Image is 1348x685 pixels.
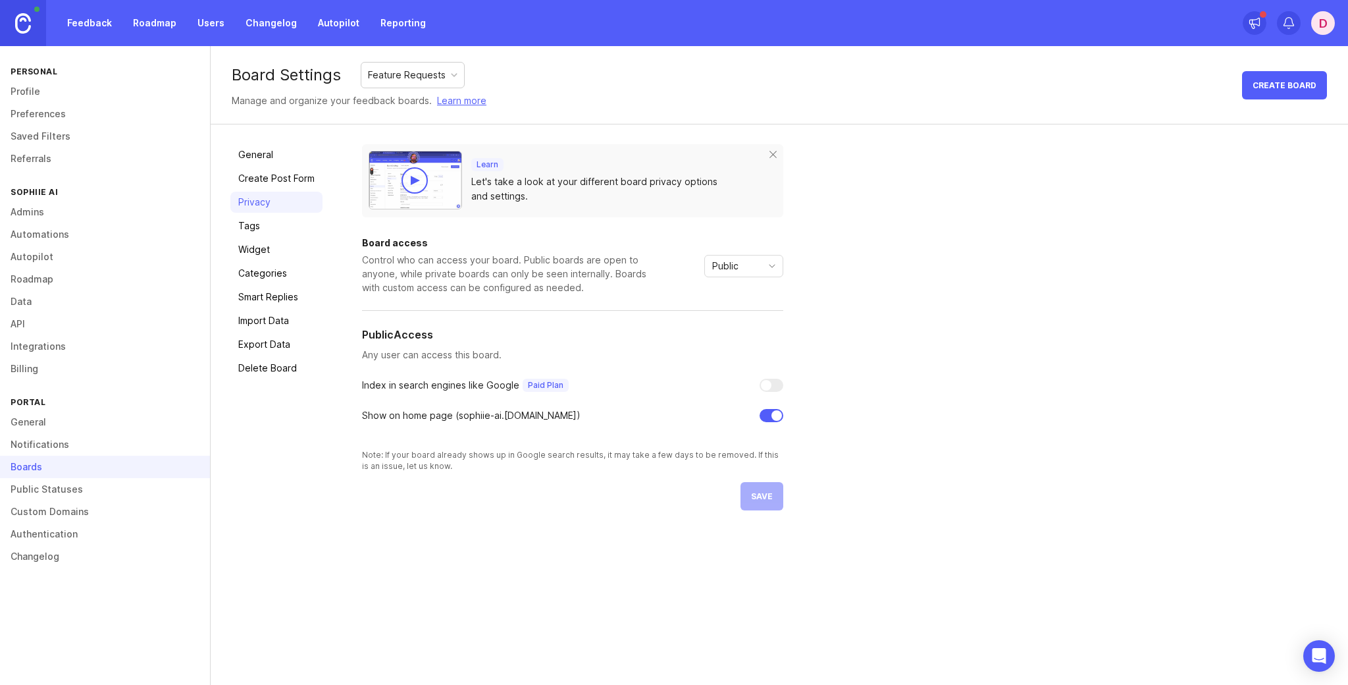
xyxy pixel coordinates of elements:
[230,192,323,213] a: Privacy
[1242,71,1327,99] button: Create Board
[362,449,783,472] div: Note: If your board already shows up in Google search results, it may take a few days to be remov...
[238,11,305,35] a: Changelog
[369,151,462,209] img: video-thumbnail-privacy-dac4fa42d9a25228b883fcf3c7704dd2.jpg
[362,378,569,393] div: Index in search engines like Google
[477,159,498,170] p: Learn
[362,408,581,423] div: Show on home page ( sophiie-ai .[DOMAIN_NAME])
[230,168,323,189] a: Create Post Form
[230,263,323,284] a: Categories
[528,380,563,391] p: Paid Plan
[362,238,652,248] div: Board access
[230,239,323,260] a: Widget
[230,144,323,165] a: General
[362,253,652,294] div: Control who can access your board. Public boards are open to anyone, while private boards can onl...
[1311,11,1335,35] button: D
[362,327,433,342] h5: Public Access
[310,11,367,35] a: Autopilot
[125,11,184,35] a: Roadmap
[190,11,232,35] a: Users
[230,358,323,379] a: Delete Board
[373,11,434,35] a: Reporting
[230,287,323,308] a: Smart Replies
[362,348,783,362] p: Any user can access this board.
[437,94,486,108] a: Learn more
[1303,640,1335,672] div: Open Intercom Messenger
[712,259,739,273] span: Public
[471,175,752,204] div: Let's take a look at your different board privacy options and settings.
[519,379,569,392] a: Paid Plan
[15,13,31,34] img: Canny Home
[230,334,323,355] a: Export Data
[232,67,341,83] div: Board Settings
[230,215,323,236] a: Tags
[232,94,486,108] div: Manage and organize your feedback boards.
[704,255,783,277] div: toggle menu
[59,11,120,35] a: Feedback
[230,310,323,331] a: Import Data
[1253,80,1316,90] span: Create Board
[368,68,446,82] div: Feature Requests
[762,261,783,271] svg: toggle icon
